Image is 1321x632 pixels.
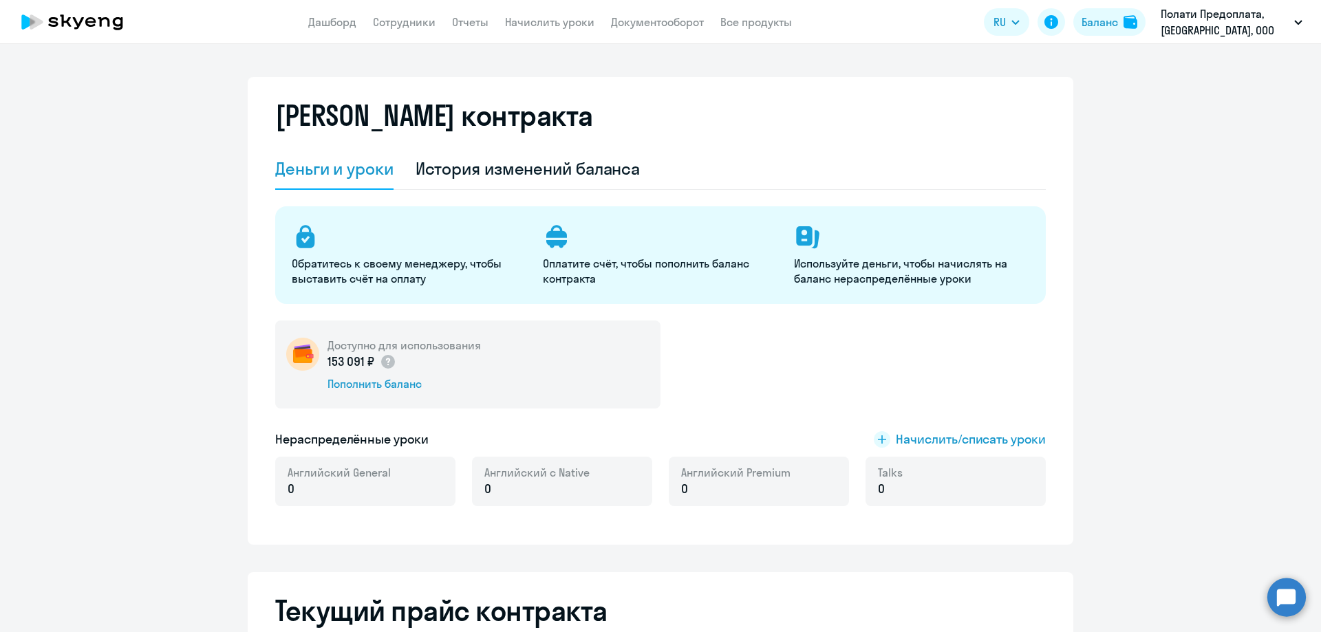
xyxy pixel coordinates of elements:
div: Баланс [1082,14,1118,30]
button: RU [984,8,1029,36]
span: Английский General [288,465,391,480]
p: Используйте деньги, чтобы начислять на баланс нераспределённые уроки [794,256,1029,286]
span: 0 [878,480,885,498]
span: 0 [681,480,688,498]
p: Обратитесь к своему менеджеру, чтобы выставить счёт на оплату [292,256,526,286]
a: Сотрудники [373,15,436,29]
button: Балансbalance [1073,8,1146,36]
img: wallet-circle.png [286,338,319,371]
h5: Доступно для использования [327,338,481,353]
a: Все продукты [720,15,792,29]
span: Начислить/списать уроки [896,431,1046,448]
span: 0 [288,480,294,498]
a: Отчеты [452,15,488,29]
span: Talks [878,465,903,480]
h2: [PERSON_NAME] контракта [275,99,593,132]
img: balance [1124,15,1137,29]
span: RU [994,14,1006,30]
a: Дашборд [308,15,356,29]
span: 0 [484,480,491,498]
span: Английский с Native [484,465,590,480]
div: Деньги и уроки [275,157,394,179]
div: История изменений баланса [416,157,641,179]
a: Документооборот [611,15,704,29]
a: Начислить уроки [505,15,594,29]
p: Полати Предоплата, [GEOGRAPHIC_DATA], ООО [1161,6,1289,39]
p: Оплатите счёт, чтобы пополнить баланс контракта [543,256,777,286]
h5: Нераспределённые уроки [275,431,429,448]
div: Пополнить баланс [327,376,481,391]
span: Английский Premium [681,465,791,480]
p: 153 091 ₽ [327,353,396,371]
button: Полати Предоплата, [GEOGRAPHIC_DATA], ООО [1154,6,1309,39]
h2: Текущий прайс контракта [275,594,1046,627]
